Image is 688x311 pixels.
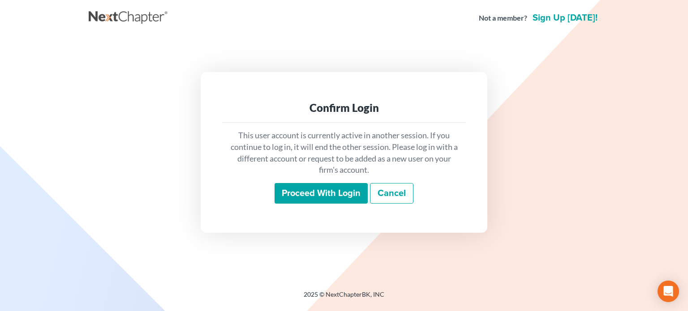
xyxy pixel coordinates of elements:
p: This user account is currently active in another session. If you continue to log in, it will end ... [229,130,459,176]
div: Confirm Login [229,101,459,115]
input: Proceed with login [275,183,368,204]
div: Open Intercom Messenger [658,281,679,302]
a: Sign up [DATE]! [531,13,599,22]
div: 2025 © NextChapterBK, INC [89,290,599,306]
strong: Not a member? [479,13,527,23]
a: Cancel [370,183,413,204]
